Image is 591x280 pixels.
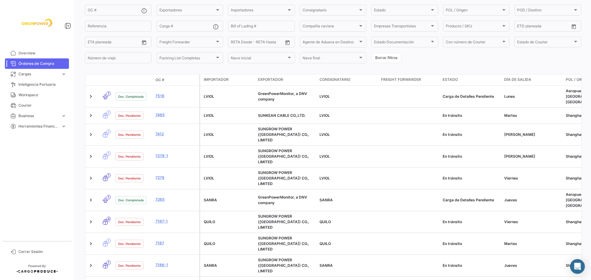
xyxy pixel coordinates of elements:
[18,61,66,66] span: Órdenes de Compra
[258,91,307,101] span: GreenPowerMonitor, a DNV company
[283,38,292,47] button: Open calendar
[379,74,440,85] datatable-header-cell: Freight Forwarder
[255,74,317,85] datatable-header-cell: Exportador
[155,219,197,224] a: 7187-1
[18,92,66,98] span: Workspace
[155,131,197,137] a: 7412
[504,132,561,137] div: [PERSON_NAME]
[118,94,144,99] span: Doc. Completada
[18,50,66,56] span: Overview
[443,175,499,181] div: En tránsito
[303,9,358,13] span: Consignatario
[22,7,52,38] img: f26a05d0-2fea-4301-a0f6-b8409df5d1eb.jpeg
[107,110,111,115] span: 1
[258,113,305,118] span: SUNKEAN CABLE CO.,LTD.
[118,132,141,137] span: Doc. Pendiente
[107,260,111,265] span: 1
[371,53,401,63] button: Borrar filtros
[204,154,214,159] span: LVIOL
[118,198,144,203] span: Doc. Completada
[320,77,350,82] span: Consignatario
[159,57,215,61] span: Packing List Completas
[320,176,330,180] span: LVIOL
[258,195,307,205] span: GreenPowerMonitor, a DNV company
[18,113,58,119] span: Business
[443,241,499,246] div: En tránsito
[320,132,330,137] span: LVIOL
[517,41,573,45] span: Estado de Courier
[320,113,330,118] span: LVIOL
[504,113,561,118] div: Martes
[98,77,113,82] datatable-header-cell: Modo de Transporte
[504,77,531,82] span: Día de Salida
[320,263,333,268] span: SANRA
[88,219,94,225] a: Expand/Collapse Row
[204,241,215,246] span: QUILO
[374,25,429,29] span: Empresas Transportistas
[533,25,557,29] input: Hasta
[258,148,309,164] span: SUNGROW POWER (HONG KONG) CO., LIMITED
[18,103,66,108] span: Courier
[258,77,283,82] span: Exportador
[381,77,421,82] span: Freight Forwarder
[443,263,499,268] div: En tránsito
[320,94,330,99] span: LVIOL
[88,132,94,138] a: Expand/Collapse Row
[88,241,94,247] a: Expand/Collapse Row
[303,41,358,45] span: Agente de Aduana en Destino
[88,93,94,100] a: Expand/Collapse Row
[107,173,111,178] span: 1
[5,79,69,90] a: Inteligencia Portuaria
[566,77,590,82] span: POL / Origen
[155,112,197,118] a: 7485
[200,74,255,85] datatable-header-cell: Importador
[107,91,111,96] span: 1
[446,9,501,13] span: POL / Origen
[155,153,197,159] a: 7279-1
[231,41,242,45] input: Desde
[504,219,561,225] div: Viernes
[443,113,499,118] div: En tránsito
[155,93,197,99] a: 7516
[113,77,153,82] datatable-header-cell: Estado Doc.
[570,259,585,274] div: Abrir Intercom Messenger
[504,241,561,246] div: Martes
[107,195,111,199] span: 1
[5,100,69,111] a: Courier
[18,71,58,77] span: Cargas
[153,75,199,85] datatable-header-cell: OC #
[246,41,271,45] input: Hasta
[374,41,429,45] span: Estado Documentación
[18,249,66,254] span: Cerrar Sesión
[443,132,499,137] div: En tránsito
[303,57,358,61] span: Nave final
[88,112,94,119] a: Expand/Collapse Row
[517,25,528,29] input: Desde
[374,9,429,13] span: Estado
[443,197,499,203] div: Carga de Detalles Pendiente
[103,41,128,45] input: Hasta
[118,113,141,118] span: Doc. Pendiente
[118,263,141,268] span: Doc. Pendiente
[18,124,58,129] span: Herramientas Financieras
[320,154,330,159] span: LVIOL
[155,262,197,268] a: 7186-1
[443,77,458,82] span: Estado
[118,219,141,224] span: Doc. Pendiente
[204,132,214,137] span: LVIOL
[443,154,499,159] div: En tránsito
[88,41,99,45] input: Desde
[155,197,197,202] a: 7265
[446,25,501,29] span: Producto / SKU
[204,77,229,82] span: Importador
[204,113,214,118] span: LVIOL
[204,198,217,202] span: SANRA
[504,175,561,181] div: Viernes
[107,239,111,243] span: 1
[504,94,561,99] div: Lunes
[231,57,286,61] span: Nave inicial
[504,197,561,203] div: Jueves
[446,41,501,45] span: Con número de Courier
[258,236,309,251] span: SUNGROW POWER (HONG KONG) CO., LIMITED
[118,154,141,159] span: Doc. Pendiente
